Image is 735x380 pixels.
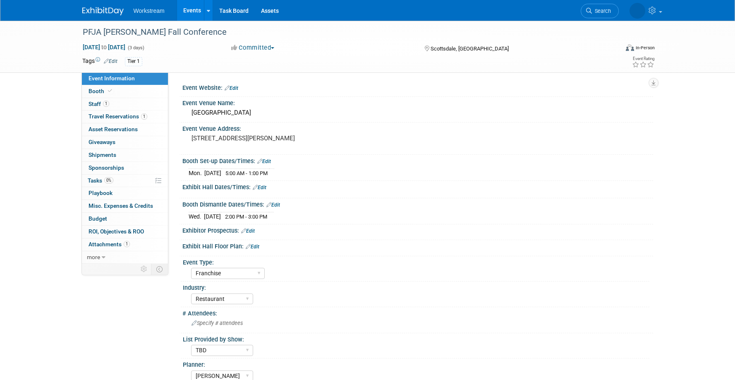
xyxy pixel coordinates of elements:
[225,214,267,220] span: 2:00 PM - 3:00 PM
[82,136,168,149] a: Giveaways
[82,72,168,85] a: Event Information
[570,43,655,55] div: Event Format
[82,43,126,51] span: [DATE] [DATE]
[204,169,221,178] td: [DATE]
[89,101,109,107] span: Staff
[137,264,151,274] td: Personalize Event Tab Strip
[104,177,113,183] span: 0%
[635,45,655,51] div: In-Person
[241,228,255,234] a: Edit
[89,241,130,248] span: Attachments
[82,149,168,161] a: Shipments
[82,187,168,200] a: Playbook
[89,113,147,120] span: Travel Reservations
[183,333,649,344] div: List Provided by Show:
[89,190,113,196] span: Playbook
[82,175,168,187] a: Tasks0%
[103,101,109,107] span: 1
[127,45,144,51] span: (3 days)
[592,8,611,14] span: Search
[581,4,619,18] a: Search
[192,320,243,326] span: Specify # attendees
[89,152,116,158] span: Shipments
[632,57,654,61] div: Event Rating
[192,135,369,142] pre: [STREET_ADDRESS][PERSON_NAME]
[82,213,168,225] a: Budget
[89,215,107,222] span: Budget
[80,25,606,40] div: PFJA [PERSON_NAME] Fall Conference
[253,185,266,190] a: Edit
[182,240,653,251] div: Exhibit Hall Floor Plan:
[108,89,112,93] i: Booth reservation complete
[431,46,509,52] span: Scottsdale, [GEOGRAPHIC_DATA]
[89,202,153,209] span: Misc. Expenses & Credits
[204,212,221,221] td: [DATE]
[246,244,259,250] a: Edit
[82,7,124,15] img: ExhibitDay
[82,200,168,212] a: Misc. Expenses & Credits
[189,212,204,221] td: Wed.
[182,97,653,107] div: Event Venue Name:
[89,139,115,145] span: Giveaways
[104,58,117,64] a: Edit
[82,98,168,111] a: Staff1
[89,88,114,94] span: Booth
[182,224,653,235] div: Exhibitor Prospectus:
[88,177,113,184] span: Tasks
[228,43,278,52] button: Committed
[189,106,647,119] div: [GEOGRAPHIC_DATA]
[189,169,204,178] td: Mon.
[225,85,238,91] a: Edit
[82,57,117,66] td: Tags
[89,126,138,132] span: Asset Reservations
[82,111,168,123] a: Travel Reservations1
[182,155,653,166] div: Booth Set-up Dates/Times:
[225,170,268,176] span: 5:00 AM - 1:00 PM
[257,159,271,164] a: Edit
[183,358,649,369] div: Planner:
[82,85,168,98] a: Booth
[141,113,147,120] span: 1
[151,264,168,274] td: Toggle Event Tabs
[124,241,130,247] span: 1
[82,226,168,238] a: ROI, Objectives & ROO
[182,307,653,317] div: # Attendees:
[182,181,653,192] div: Exhibit Hall Dates/Times:
[82,123,168,136] a: Asset Reservations
[89,164,124,171] span: Sponsorships
[82,251,168,264] a: more
[183,256,649,267] div: Event Type:
[183,281,649,292] div: Industry:
[630,3,645,19] img: Keira Wiele
[89,228,144,235] span: ROI, Objectives & ROO
[182,198,653,209] div: Booth Dismantle Dates/Times:
[82,238,168,251] a: Attachments1
[182,123,653,133] div: Event Venue Address:
[266,202,280,208] a: Edit
[182,82,653,92] div: Event Website:
[100,44,108,51] span: to
[89,75,135,82] span: Event Information
[125,57,142,66] div: Tier 1
[626,44,634,51] img: Format-Inperson.png
[87,254,100,260] span: more
[82,162,168,174] a: Sponsorships
[134,7,165,14] span: Workstream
